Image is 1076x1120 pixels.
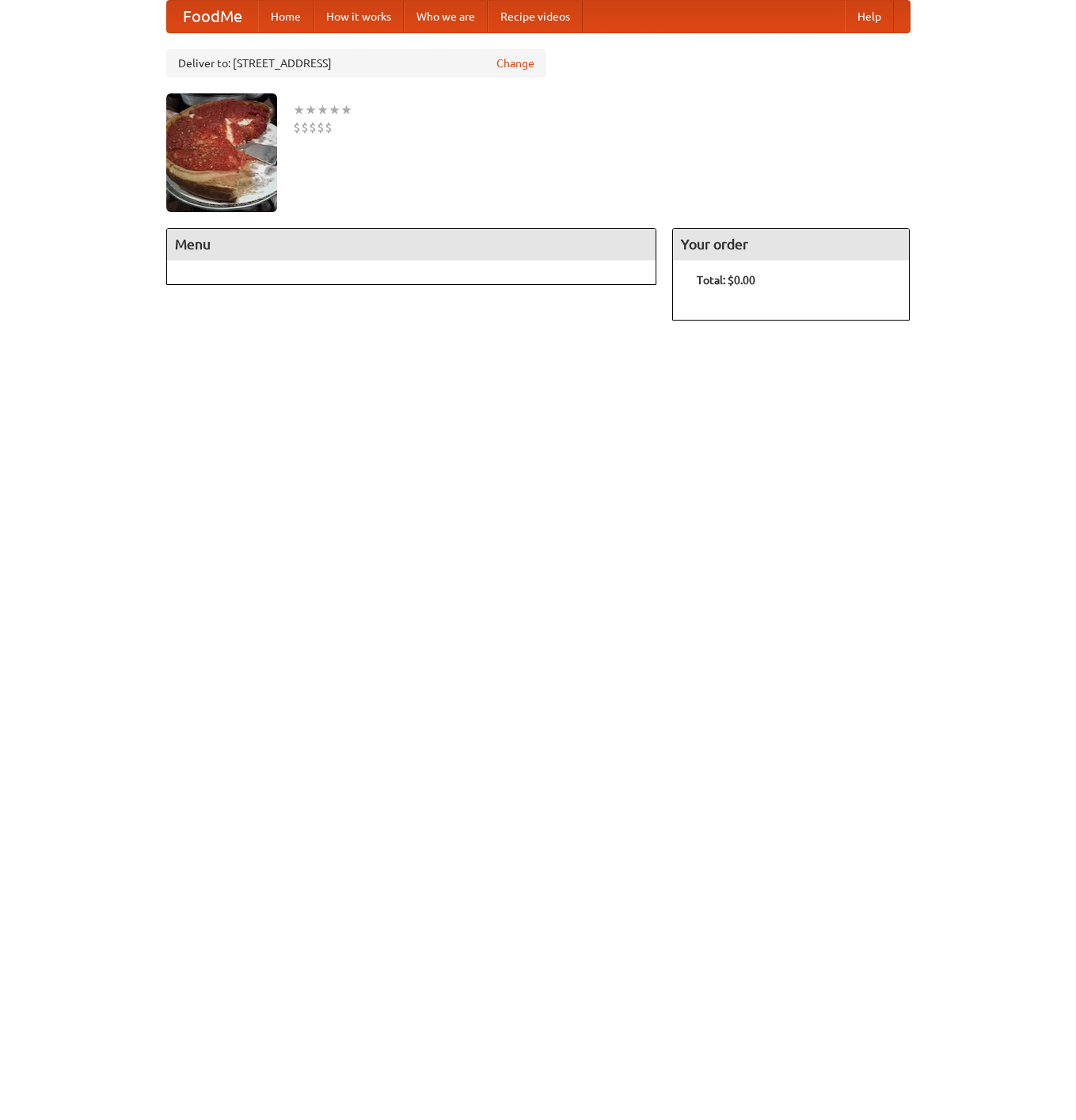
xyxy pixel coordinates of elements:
a: FoodMe [167,1,258,32]
h4: Menu [167,229,656,260]
b: Total: $0.00 [697,274,755,287]
li: ★ [340,101,352,119]
li: $ [293,119,301,136]
li: $ [309,119,317,136]
a: Help [845,1,894,32]
a: How it works [314,1,404,32]
div: Deliver to: [STREET_ADDRESS] [166,49,546,78]
a: Home [258,1,314,32]
li: $ [317,119,325,136]
li: ★ [293,101,305,119]
li: $ [325,119,333,136]
a: Recipe videos [488,1,583,32]
li: ★ [329,101,340,119]
li: ★ [305,101,317,119]
li: $ [301,119,309,136]
h4: Your order [673,229,909,260]
a: Change [496,55,534,71]
li: ★ [317,101,329,119]
img: angular.jpg [166,93,277,212]
a: Who we are [404,1,488,32]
